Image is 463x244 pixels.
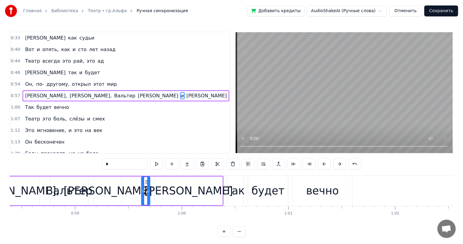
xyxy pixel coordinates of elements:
span: вечно [53,104,69,111]
span: и [72,46,76,53]
span: опять, [42,46,59,53]
span: лет [88,46,98,53]
span: и [36,46,41,53]
span: Ручная синхронизация [137,8,188,14]
div: будет [251,183,284,199]
span: 1:13 [11,139,20,145]
span: 0:44 [11,58,20,64]
span: Годы [24,150,39,157]
span: и [87,115,91,122]
span: 0:54 [11,81,20,87]
button: Сохранить [424,5,458,16]
span: не [77,150,84,157]
a: Открытый чат [437,220,456,238]
div: 0:59 [71,211,79,216]
div: 1:02 [391,211,399,216]
span: рай, [73,58,85,64]
button: Добавить кредиты [247,5,305,16]
div: 1:00 [178,211,186,216]
span: 1:07 [11,116,20,122]
span: это [73,127,83,134]
span: Вальтер [113,92,136,99]
span: это [86,58,96,64]
span: мгновение, [36,127,67,134]
span: 0:57 [11,93,20,99]
span: Это [24,127,35,134]
span: Театр [24,115,41,122]
div: [PERSON_NAME] [144,183,233,199]
span: 0:46 [11,70,20,76]
span: по- [36,81,45,88]
span: 1:00 [11,104,20,110]
span: другому, [46,81,70,88]
div: [PERSON_NAME] [64,183,152,199]
span: [PERSON_NAME] [137,92,179,99]
span: мир [106,81,118,88]
div: 1:01 [284,211,293,216]
span: назад [100,46,116,53]
a: Библиотека [51,8,78,14]
span: 1:11 [11,127,20,134]
span: Вот [24,46,35,53]
span: на [84,127,92,134]
span: этот [93,81,105,88]
span: [PERSON_NAME] [186,92,228,99]
span: ад [97,58,105,64]
span: как [61,46,71,53]
span: будет [84,69,101,76]
span: век [93,127,103,134]
span: открыл [71,81,91,88]
span: проходят, [40,150,67,157]
span: [PERSON_NAME], [24,92,68,99]
div: и [142,183,149,199]
span: смех [92,115,105,122]
div: Вальтер [46,183,92,199]
span: [PERSON_NAME] [24,69,66,76]
span: сто [77,46,87,53]
span: это [42,115,52,122]
span: и [68,127,72,134]
span: но [68,150,76,157]
span: так [67,69,77,76]
span: Он [24,138,33,145]
span: беда [86,150,99,157]
span: боль, [53,115,67,122]
img: youka [5,5,17,17]
span: судьи [79,34,95,41]
span: Он, [24,81,34,88]
span: это [62,58,72,64]
span: 0:33 [11,35,20,41]
span: Так [24,104,34,111]
span: и [79,69,83,76]
div: Так [225,183,245,199]
span: Театр [24,58,41,64]
span: 0:40 [11,47,20,53]
a: Театр • гр.Альфа [88,8,127,14]
button: Отменить [389,5,422,16]
span: слёзы [69,115,85,122]
span: как [67,34,77,41]
span: всегда [42,58,60,64]
span: бесконечен [34,138,65,145]
a: Главная [23,8,41,14]
span: 1:20 [11,151,20,157]
nav: breadcrumb [23,8,188,14]
span: будет [36,104,52,111]
span: [PERSON_NAME] [24,34,66,41]
div: вечно [306,183,339,199]
span: и [180,92,184,99]
span: [PERSON_NAME], [69,92,112,99]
